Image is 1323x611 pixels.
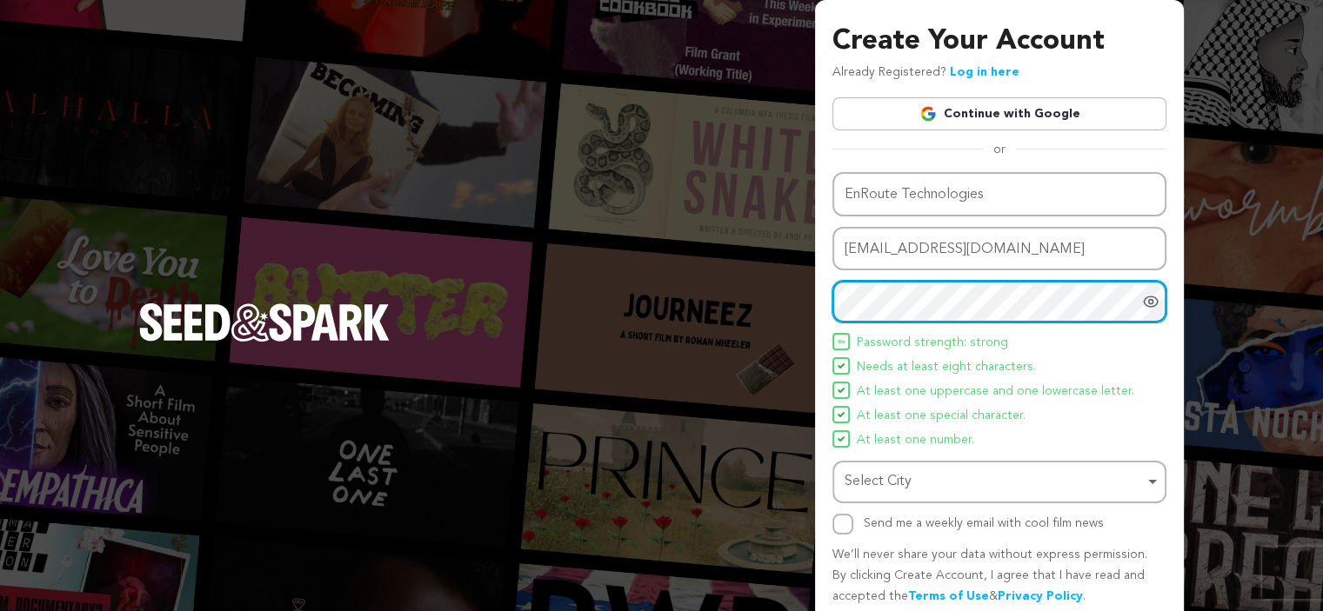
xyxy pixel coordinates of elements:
img: Seed&Spark Icon [838,435,845,442]
img: tab_domain_overview_orange.svg [47,101,61,115]
img: Google logo [919,105,937,123]
span: Needs at least eight characters. [857,357,1036,378]
span: or [983,141,1016,158]
span: Password strength: strong [857,333,1008,354]
img: tab_keywords_by_traffic_grey.svg [173,101,187,115]
div: Select City [845,469,1144,495]
label: Send me a weekly email with cool film news [864,517,1104,529]
div: Keywords by Traffic [192,103,293,114]
input: Name [832,172,1166,216]
img: Seed&Spark Icon [838,387,845,394]
a: Log in here [950,66,1019,78]
img: website_grey.svg [28,45,42,59]
span: At least one uppercase and one lowercase letter. [857,382,1134,402]
img: Seed&Spark Icon [838,411,845,418]
img: logo_orange.svg [28,28,42,42]
p: We’ll never share your data without express permission. By clicking Create Account, I agree that ... [832,545,1166,607]
a: Privacy Policy [998,590,1083,602]
div: v 4.0.25 [49,28,85,42]
img: Seed&Spark Icon [838,362,845,369]
a: Continue with Google [832,97,1166,130]
span: At least one number. [857,430,974,451]
img: Seed&Spark Icon [838,338,845,345]
a: Show password as plain text. Warning: this will display your password on the screen. [1142,293,1159,310]
input: Email address [832,227,1166,271]
span: At least one special character. [857,406,1026,427]
a: Terms of Use [908,590,989,602]
a: Seed&Spark Homepage [139,303,390,376]
h3: Create Your Account [832,21,1166,63]
img: Seed&Spark Logo [139,303,390,342]
div: Domain: [DOMAIN_NAME] [45,45,191,59]
p: Already Registered? [832,63,1019,83]
div: Domain Overview [66,103,156,114]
